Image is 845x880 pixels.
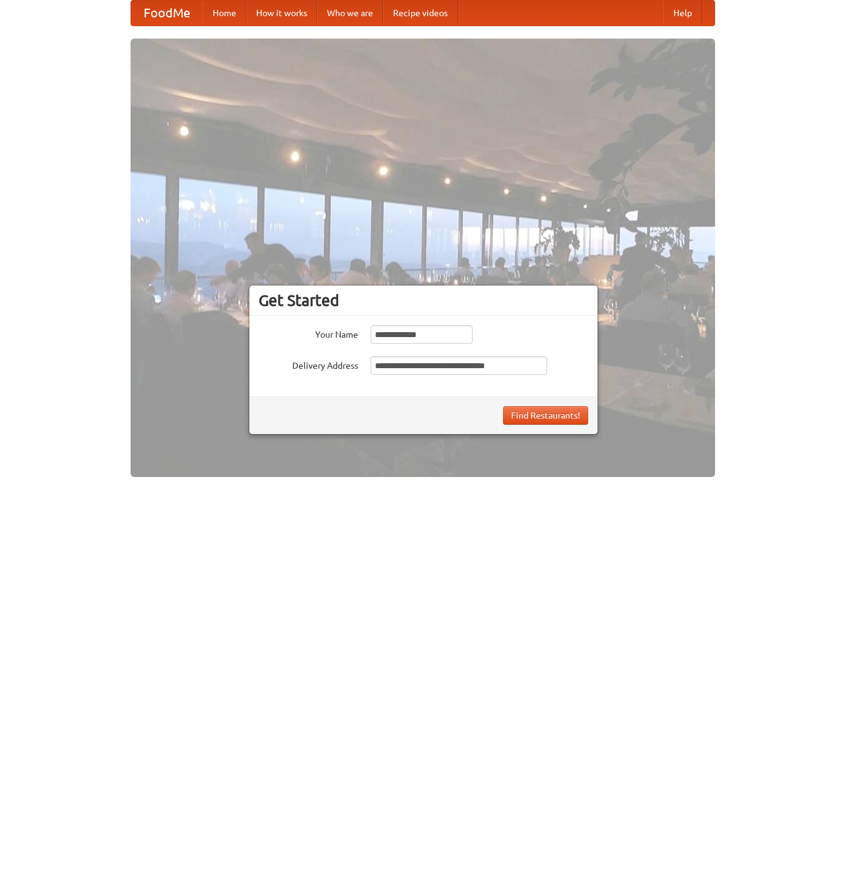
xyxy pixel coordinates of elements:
label: Delivery Address [259,356,358,372]
button: Find Restaurants! [503,406,588,425]
a: How it works [246,1,317,25]
a: Who we are [317,1,383,25]
a: Home [203,1,246,25]
a: Recipe videos [383,1,458,25]
label: Your Name [259,325,358,341]
a: Help [663,1,702,25]
h3: Get Started [259,291,588,310]
a: FoodMe [131,1,203,25]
